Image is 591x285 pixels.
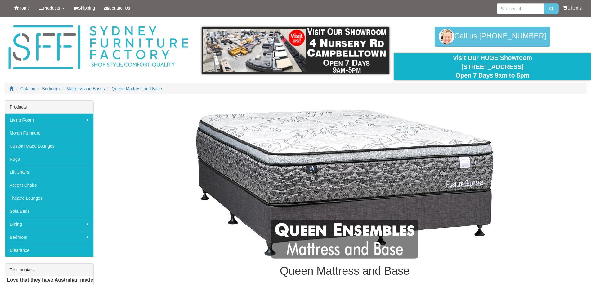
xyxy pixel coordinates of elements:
[69,0,100,16] a: Shipping
[18,6,30,11] span: Home
[497,3,544,14] input: Site search
[202,27,389,74] img: showroom.gif
[5,244,93,257] a: Clearance
[34,0,69,16] a: Products
[78,6,95,11] span: Shipping
[9,0,34,16] a: Home
[42,86,60,91] a: Bedroom
[20,86,35,91] a: Catalog
[66,86,105,91] a: Mattress and Bases
[103,265,586,277] h1: Queen Mattress and Base
[5,140,93,153] a: Custom Made Lounges
[5,114,93,127] a: Living Room
[5,153,93,166] a: Rugs
[5,218,93,231] a: Dining
[5,231,93,244] a: Bedroom
[5,24,191,72] img: Sydney Furniture Factory
[112,86,162,91] a: Queen Mattress and Base
[100,0,135,16] a: Contact Us
[5,101,93,114] div: Products
[43,6,60,11] span: Products
[109,6,130,11] span: Contact Us
[5,166,93,179] a: Lift Chairs
[5,192,93,205] a: Theatre Lounges
[5,127,93,140] a: Moran Furniture
[563,5,582,11] li: 0 items
[399,53,586,80] div: Visit Our HUGE Showroom [STREET_ADDRESS] Open 7 Days 9am to 5pm
[5,205,93,218] a: Sofa Beds
[5,264,93,276] div: Testimonials
[5,179,93,192] a: Accent Chairs
[159,104,531,259] img: Queen Mattress and Base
